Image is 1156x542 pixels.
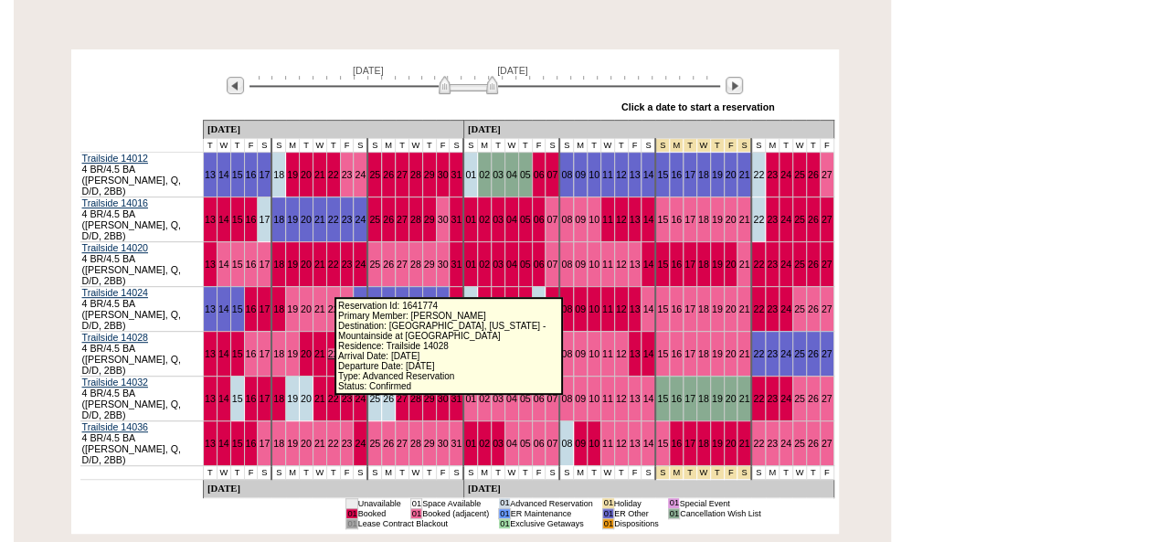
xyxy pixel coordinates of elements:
a: 24 [780,348,791,359]
a: 13 [205,259,216,270]
td: [DATE] [463,120,833,138]
a: 15 [657,393,668,404]
a: 04 [506,214,517,225]
a: 13 [630,214,641,225]
a: 16 [246,259,257,270]
a: 06 [534,393,545,404]
a: 20 [726,348,737,359]
a: 16 [671,259,682,270]
a: 31 [451,169,461,180]
a: 13 [630,348,641,359]
a: 15 [657,259,668,270]
a: 11 [602,393,613,404]
a: Trailside 14020 [82,242,148,253]
a: 14 [642,214,653,225]
a: 26 [808,393,819,404]
a: 16 [246,348,257,359]
a: 24 [780,303,791,314]
a: 23 [767,438,778,449]
a: 16 [671,169,682,180]
a: 21 [314,393,325,404]
a: 03 [493,259,504,270]
a: 14 [642,438,653,449]
td: S [258,138,271,152]
a: 24 [780,214,791,225]
a: 02 [479,438,490,449]
a: 28 [410,214,421,225]
a: 01 [465,438,476,449]
a: 23 [767,169,778,180]
a: 09 [575,214,586,225]
a: 12 [616,393,627,404]
a: 18 [698,169,709,180]
a: 15 [232,169,243,180]
a: 22 [328,438,339,449]
a: 10 [589,438,599,449]
a: 01 [465,259,476,270]
a: 07 [546,259,557,270]
a: 26 [383,169,394,180]
a: 26 [383,438,394,449]
a: 14 [642,169,653,180]
a: Trailside 14012 [82,153,148,164]
a: 30 [438,393,449,404]
td: [DATE] [203,120,463,138]
a: 22 [753,259,764,270]
a: 22 [753,303,764,314]
a: 31 [451,259,461,270]
a: 10 [589,393,599,404]
a: 24 [780,438,791,449]
a: 10 [589,214,599,225]
a: 17 [259,303,270,314]
a: 15 [232,348,243,359]
a: 25 [794,348,805,359]
a: 03 [493,393,504,404]
a: 12 [616,214,627,225]
a: 07 [546,393,557,404]
a: 22 [753,393,764,404]
a: 26 [808,438,819,449]
a: 10 [589,303,599,314]
a: 14 [218,214,229,225]
a: 20 [726,438,737,449]
a: 21 [314,259,325,270]
td: T [203,138,217,152]
a: 19 [712,348,723,359]
a: 19 [712,259,723,270]
a: 25 [369,214,380,225]
a: 05 [520,393,531,404]
a: 27 [822,169,833,180]
a: 21 [738,214,749,225]
a: 07 [546,169,557,180]
a: 18 [698,259,709,270]
a: 27 [397,169,408,180]
a: 18 [273,303,284,314]
a: 01 [465,214,476,225]
a: 21 [738,259,749,270]
a: Trailside 14036 [82,421,148,432]
a: 20 [726,169,737,180]
a: 26 [808,169,819,180]
a: 03 [493,214,504,225]
a: 15 [232,438,243,449]
a: 22 [328,169,339,180]
a: 24 [355,393,366,404]
a: 16 [671,303,682,314]
a: 22 [328,348,339,359]
a: 20 [726,214,737,225]
a: 19 [712,169,723,180]
a: 08 [561,393,572,404]
a: 23 [342,169,353,180]
a: 17 [684,169,695,180]
a: 24 [355,169,366,180]
a: 11 [602,303,613,314]
a: 29 [424,393,435,404]
a: 25 [794,259,805,270]
a: 13 [205,303,216,314]
a: 20 [301,214,312,225]
span: [DATE] [353,65,384,76]
a: 16 [246,393,257,404]
a: 29 [424,214,435,225]
a: 14 [218,303,229,314]
a: 15 [657,348,668,359]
